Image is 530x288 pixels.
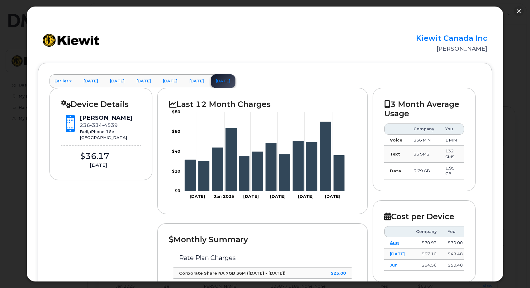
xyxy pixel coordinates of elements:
[410,249,442,260] td: $67.10
[179,254,346,261] h3: Rate Plan Charges
[270,194,286,199] tspan: [DATE]
[390,168,401,173] strong: Data
[410,260,442,271] td: $64.56
[390,251,405,256] a: [DATE]
[440,135,464,146] td: 1 MIN
[442,249,468,260] td: $49.48
[390,137,402,142] strong: Voice
[331,271,346,276] strong: $25.00
[175,188,180,193] tspan: $0
[384,212,464,221] h2: Cost per Device
[61,162,136,169] div: [DATE]
[442,226,468,237] th: You
[80,129,132,140] div: Bell, iPhone 16e [GEOGRAPHIC_DATA]
[189,194,205,199] tspan: [DATE]
[179,271,286,276] strong: Corporate Share NA 7GB 36M ([DATE] - [DATE])
[408,146,440,162] td: 36 SMS
[503,261,525,283] iframe: Messenger Launcher
[172,169,180,174] tspan: $20
[172,109,346,199] g: Chart
[410,226,442,237] th: Company
[185,122,344,191] g: Series
[440,163,464,179] td: 1.95 GB
[390,262,398,267] a: Jun
[214,194,234,199] tspan: Jan 2025
[61,151,128,162] div: $36.17
[390,151,400,156] strong: Text
[390,240,399,245] a: Aug
[442,237,468,249] td: $70.00
[169,235,356,244] h2: Monthly Summary
[172,149,180,154] tspan: $40
[325,194,341,199] tspan: [DATE]
[408,135,440,146] td: 336 MIN
[243,194,259,199] tspan: [DATE]
[442,260,468,271] td: $50.40
[298,194,314,199] tspan: [DATE]
[410,237,442,249] td: $70.93
[408,163,440,179] td: 3.79 GB
[440,146,464,162] td: 132 SMS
